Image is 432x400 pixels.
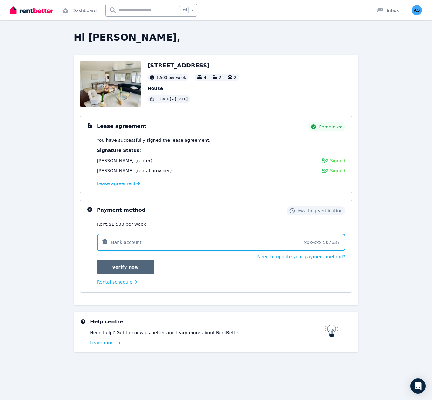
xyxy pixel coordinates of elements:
a: Rental schedule [97,279,137,285]
div: (rental provider) [97,168,172,174]
p: You have successfully signed the lease agreement. [97,137,345,143]
span: [PERSON_NAME] [97,168,134,173]
div: (renter) [97,157,152,164]
img: RentBetter help centre [325,325,339,337]
h3: Lease agreement [97,122,146,130]
span: 2 [219,75,221,80]
span: k [191,8,193,13]
span: Signed [330,168,345,174]
a: Lease agreement [97,180,140,187]
img: Signed Lease [322,168,328,174]
h3: Payment method [97,206,145,214]
h2: [STREET_ADDRESS] [147,61,239,70]
span: 1,500 per week [156,75,186,80]
img: RentBetter [10,5,53,15]
p: Signature Status: [97,147,345,154]
button: Need to update your payment method? [257,253,345,260]
div: Open Intercom Messenger [410,378,426,394]
a: Learn more [90,340,325,346]
img: Adam Stewart [412,5,422,15]
a: Verify now [97,260,154,274]
h2: Hi [PERSON_NAME], [74,32,358,43]
span: 4 [204,75,206,80]
h3: Help centre [90,318,325,326]
div: Inbox [377,7,399,14]
span: Awaiting verification [297,208,343,214]
span: Lease agreement [97,180,136,187]
p: Need help? Get to know us better and learn more about RentBetter [90,329,325,336]
span: [PERSON_NAME] [97,158,134,163]
p: House [147,85,239,92]
img: Property Url [80,61,141,107]
span: 2 [234,75,237,80]
span: Ctrl [179,6,189,14]
span: Completed [319,124,343,130]
img: Signed Lease [322,157,328,164]
span: Rental schedule [97,279,132,285]
div: Rent: $1,500 per week [97,221,345,227]
span: Signed [330,157,345,164]
span: [DATE] - [DATE] [158,97,188,102]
